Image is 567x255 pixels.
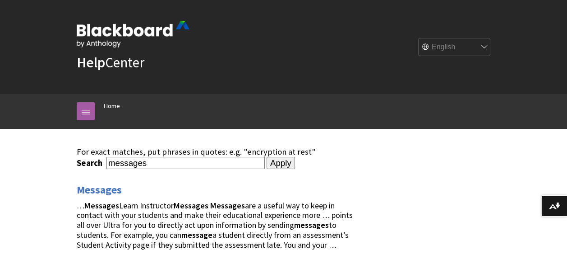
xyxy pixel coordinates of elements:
strong: Messages [174,200,208,211]
a: HelpCenter [77,53,144,71]
strong: Messages [210,200,245,211]
strong: Help [77,53,105,71]
strong: Messages [84,200,119,211]
strong: messages [294,220,329,230]
input: Apply [267,157,295,170]
div: For exact matches, put phrases in quotes: e.g. "encryption at rest" [77,147,357,157]
span: … Learn Instructor are a useful way to keep in contact with your students and make their educatio... [77,200,353,250]
img: Blackboard by Anthology [77,21,189,47]
a: Home [104,100,120,112]
label: Search [77,158,105,168]
a: Messages [77,183,122,197]
select: Site Language Selector [419,38,491,57]
strong: message [181,230,212,240]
